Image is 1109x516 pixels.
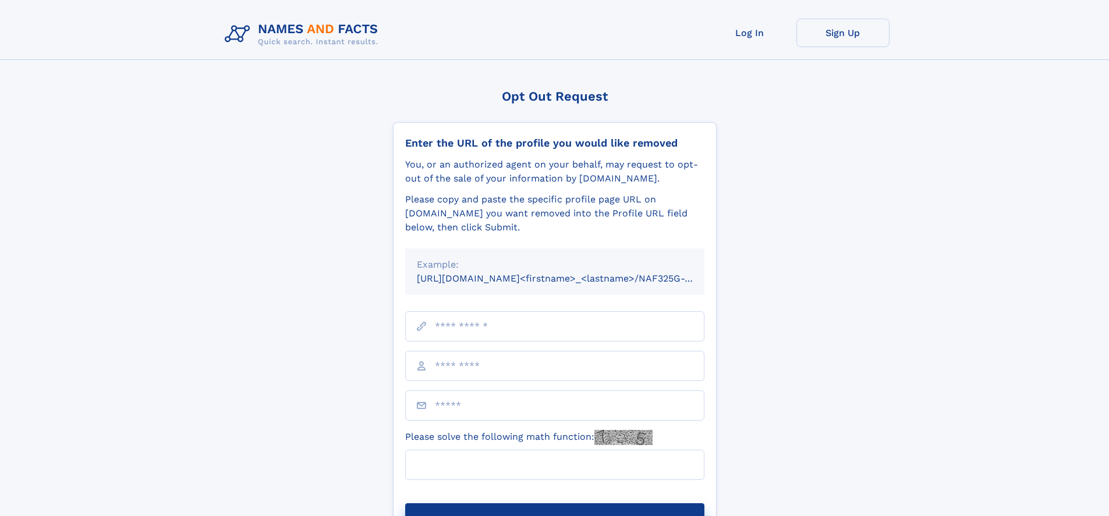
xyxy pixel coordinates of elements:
[405,430,653,445] label: Please solve the following math function:
[405,193,704,234] div: Please copy and paste the specific profile page URL on [DOMAIN_NAME] you want removed into the Pr...
[220,19,388,50] img: Logo Names and Facts
[417,273,727,284] small: [URL][DOMAIN_NAME]<firstname>_<lastname>/NAF325G-xxxxxxxx
[796,19,890,47] a: Sign Up
[417,258,693,272] div: Example:
[393,89,717,104] div: Opt Out Request
[405,158,704,186] div: You, or an authorized agent on your behalf, may request to opt-out of the sale of your informatio...
[703,19,796,47] a: Log In
[405,137,704,150] div: Enter the URL of the profile you would like removed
